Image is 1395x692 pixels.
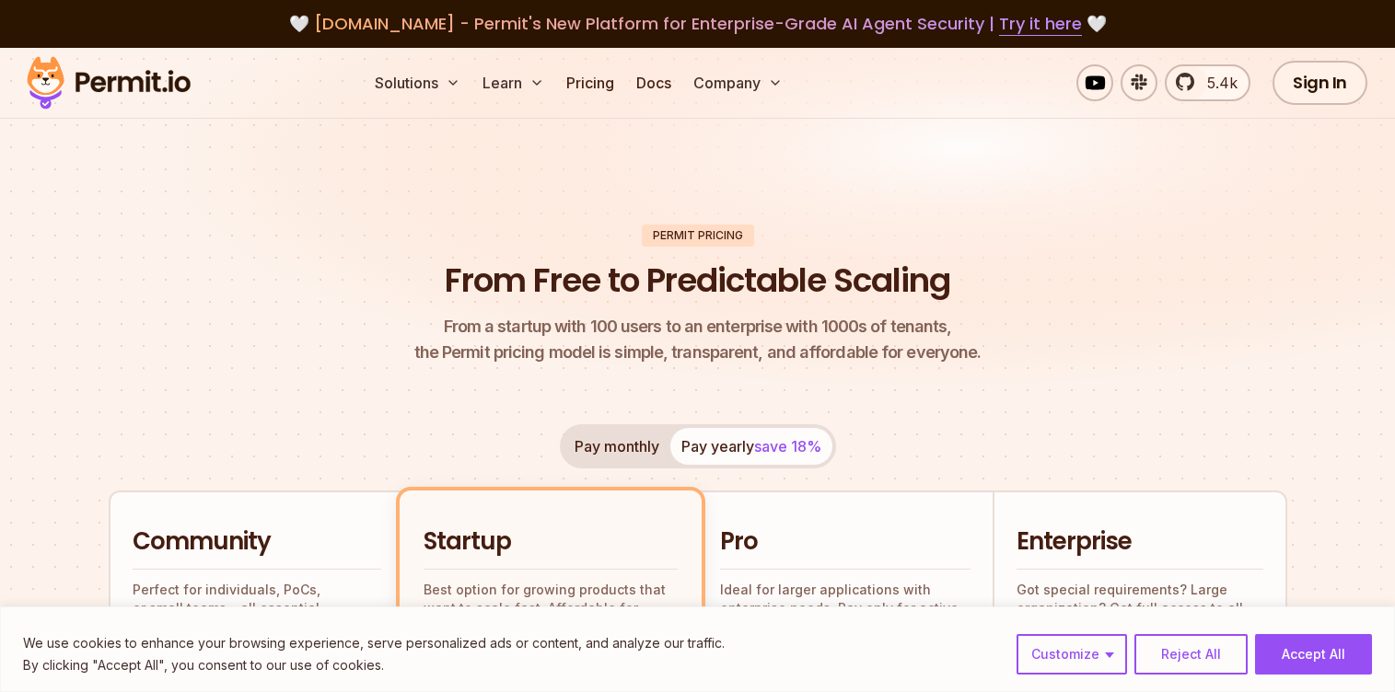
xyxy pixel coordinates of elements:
button: Learn [475,64,552,101]
button: Customize [1017,634,1127,675]
p: Perfect for individuals, PoCs, or small teams - all essential features included. [133,581,381,636]
h2: Enterprise [1017,525,1263,559]
button: Solutions [367,64,468,101]
p: Ideal for larger applications with enterprise needs. Pay only for active users, enterprise featur... [720,581,971,636]
a: 5.4k [1165,64,1250,101]
button: Company [686,64,790,101]
a: Docs [629,64,679,101]
div: Permit Pricing [642,225,754,247]
a: Pricing [559,64,622,101]
span: From a startup with 100 users to an enterprise with 1000s of tenants, [414,314,982,340]
button: Pay monthly [564,428,670,465]
p: the Permit pricing model is simple, transparent, and affordable for everyone. [414,314,982,365]
span: 5.4k [1196,72,1238,94]
p: Best option for growing products that want to scale fast. Affordable for everyone. Also great for... [424,581,678,636]
div: 🤍 🤍 [44,11,1351,37]
a: Sign In [1273,61,1367,105]
p: We use cookies to enhance your browsing experience, serve personalized ads or content, and analyz... [23,632,725,654]
h2: Startup [424,525,678,559]
h1: From Free to Predictable Scaling [445,258,950,304]
button: Accept All [1255,634,1372,675]
img: Permit logo [18,52,199,114]
button: Reject All [1134,634,1248,675]
p: Got special requirements? Large organization? Get full access to all features, premium support, a... [1017,581,1263,654]
p: By clicking "Accept All", you consent to our use of cookies. [23,654,725,676]
span: [DOMAIN_NAME] - Permit's New Platform for Enterprise-Grade AI Agent Security | [314,12,1082,35]
h2: Pro [720,525,971,559]
a: Try it here [999,12,1082,36]
h2: Community [133,525,381,559]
